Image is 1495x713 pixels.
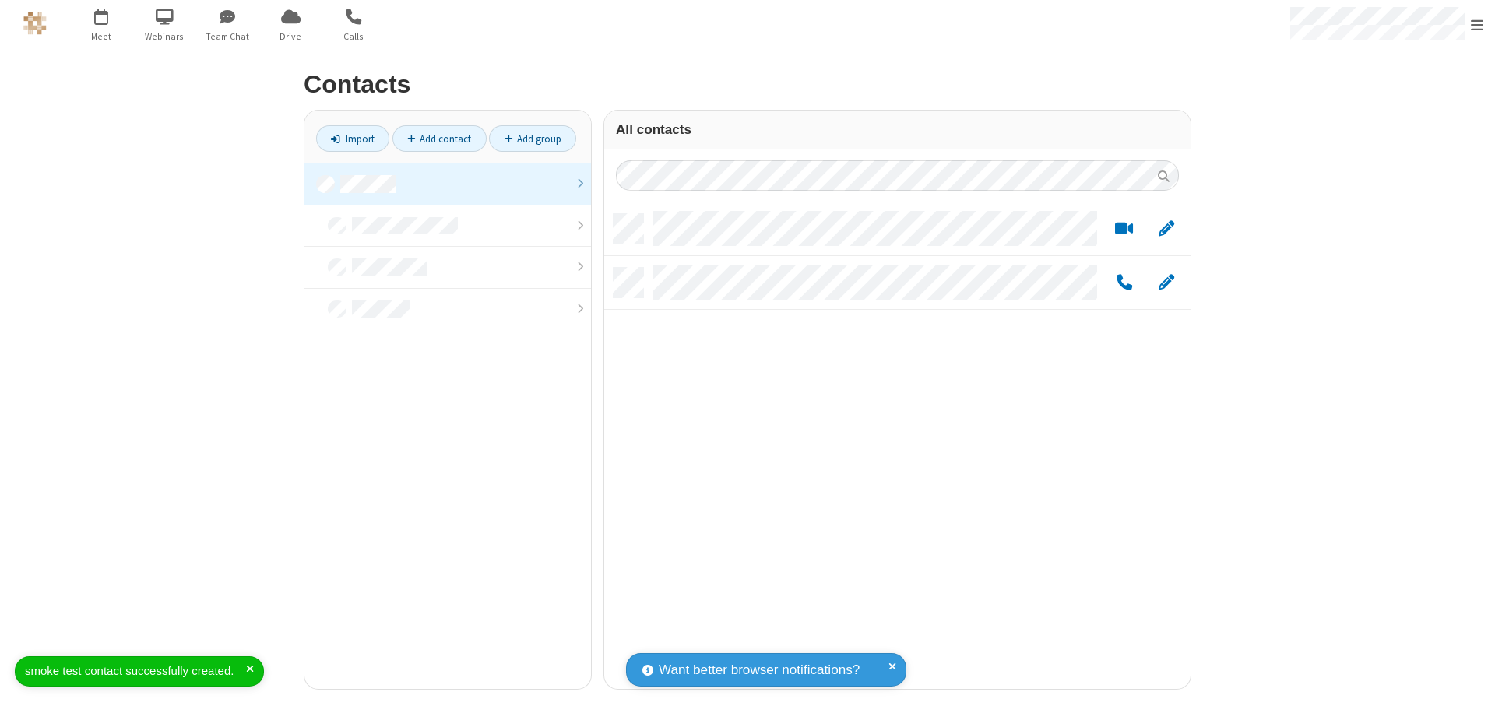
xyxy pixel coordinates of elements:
span: Drive [262,30,320,44]
a: Import [316,125,389,152]
a: Add contact [392,125,487,152]
button: Edit [1151,273,1181,293]
h3: All contacts [616,122,1179,137]
span: Want better browser notifications? [659,660,860,680]
button: Call by phone [1109,273,1139,293]
span: Calls [325,30,383,44]
button: Start a video meeting [1109,220,1139,239]
span: Meet [72,30,131,44]
span: Webinars [135,30,194,44]
h2: Contacts [304,71,1191,98]
img: QA Selenium DO NOT DELETE OR CHANGE [23,12,47,35]
div: smoke test contact successfully created. [25,662,246,680]
span: Team Chat [199,30,257,44]
a: Add group [489,125,576,152]
div: grid [604,202,1191,689]
button: Edit [1151,220,1181,239]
